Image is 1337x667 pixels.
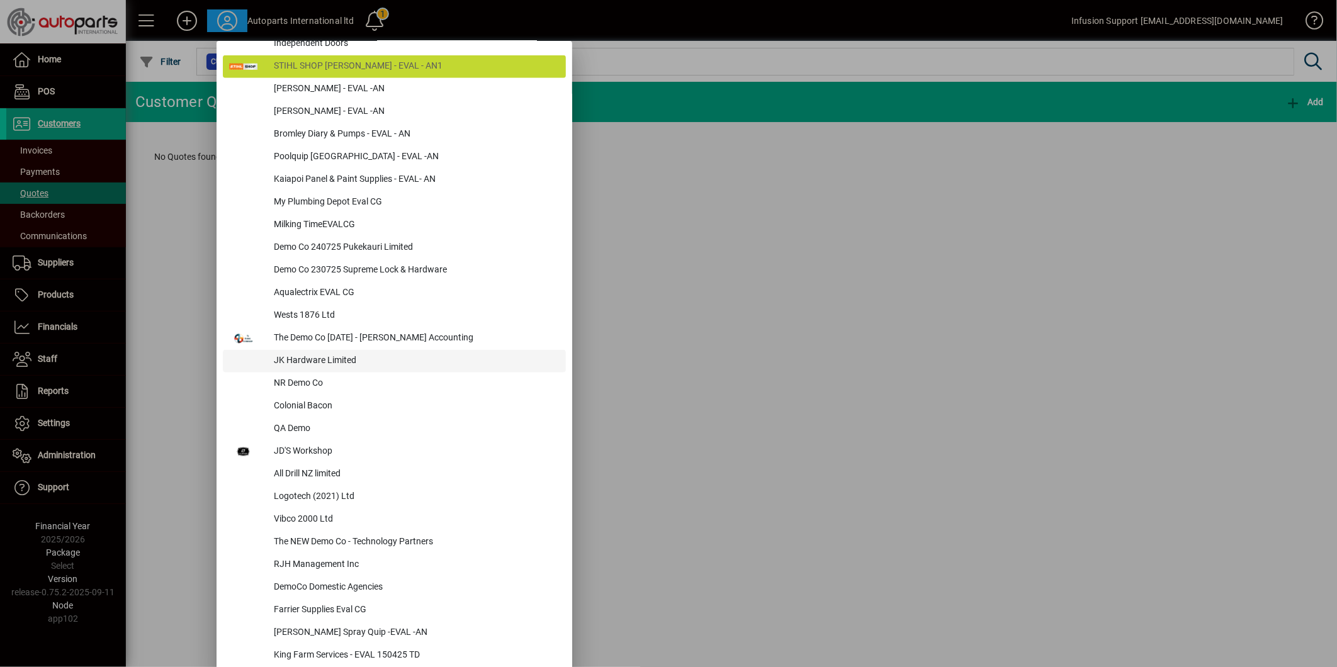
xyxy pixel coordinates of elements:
[223,463,566,486] button: All Drill NZ limited
[223,214,566,237] button: Milking TimeEVALCG
[264,55,566,78] div: STIHL SHOP [PERSON_NAME] - EVAL - AN1
[264,644,566,667] div: King Farm Services - EVAL 150425 TD
[264,146,566,169] div: Poolquip [GEOGRAPHIC_DATA] - EVAL -AN
[223,259,566,282] button: Demo Co 230725 Supreme Lock & Hardware
[264,169,566,191] div: Kaiapoi Panel & Paint Supplies - EVAL- AN
[223,622,566,644] button: [PERSON_NAME] Spray Quip -EVAL -AN
[264,282,566,305] div: Aqualectrix EVAL CG
[223,486,566,508] button: Logotech (2021) Ltd
[223,55,566,78] button: STIHL SHOP [PERSON_NAME] - EVAL - AN1
[264,237,566,259] div: Demo Co 240725 Pukekauri Limited
[264,214,566,237] div: Milking TimeEVALCG
[223,327,566,350] button: The Demo Co [DATE] - [PERSON_NAME] Accounting
[264,350,566,373] div: JK Hardware Limited
[223,33,566,55] button: Independent Doors
[223,599,566,622] button: Farrier Supplies Eval CG
[223,78,566,101] button: [PERSON_NAME] - EVAL -AN
[264,305,566,327] div: Wests 1876 Ltd
[264,622,566,644] div: [PERSON_NAME] Spray Quip -EVAL -AN
[223,191,566,214] button: My Plumbing Depot Eval CG
[223,576,566,599] button: DemoCo Domestic Agencies
[223,282,566,305] button: Aqualectrix EVAL CG
[223,508,566,531] button: Vibco 2000 Ltd
[264,486,566,508] div: Logotech (2021) Ltd
[264,418,566,440] div: QA Demo
[223,169,566,191] button: Kaiapoi Panel & Paint Supplies - EVAL- AN
[264,33,566,55] div: Independent Doors
[223,531,566,554] button: The NEW Demo Co - Technology Partners
[264,327,566,350] div: The Demo Co [DATE] - [PERSON_NAME] Accounting
[264,78,566,101] div: [PERSON_NAME] - EVAL -AN
[264,463,566,486] div: All Drill NZ limited
[223,350,566,373] button: JK Hardware Limited
[223,418,566,440] button: QA Demo
[223,644,566,667] button: King Farm Services - EVAL 150425 TD
[223,373,566,395] button: NR Demo Co
[264,373,566,395] div: NR Demo Co
[264,440,566,463] div: JD'S Workshop
[264,101,566,123] div: [PERSON_NAME] - EVAL -AN
[223,395,566,418] button: Colonial Bacon
[264,508,566,531] div: Vibco 2000 Ltd
[223,101,566,123] button: [PERSON_NAME] - EVAL -AN
[223,305,566,327] button: Wests 1876 Ltd
[223,123,566,146] button: Bromley Diary & Pumps - EVAL - AN
[264,259,566,282] div: Demo Co 230725 Supreme Lock & Hardware
[264,531,566,554] div: The NEW Demo Co - Technology Partners
[264,576,566,599] div: DemoCo Domestic Agencies
[223,554,566,576] button: RJH Management Inc
[264,554,566,576] div: RJH Management Inc
[264,191,566,214] div: My Plumbing Depot Eval CG
[264,395,566,418] div: Colonial Bacon
[264,599,566,622] div: Farrier Supplies Eval CG
[223,440,566,463] button: JD'S Workshop
[223,237,566,259] button: Demo Co 240725 Pukekauri Limited
[223,146,566,169] button: Poolquip [GEOGRAPHIC_DATA] - EVAL -AN
[264,123,566,146] div: Bromley Diary & Pumps - EVAL - AN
